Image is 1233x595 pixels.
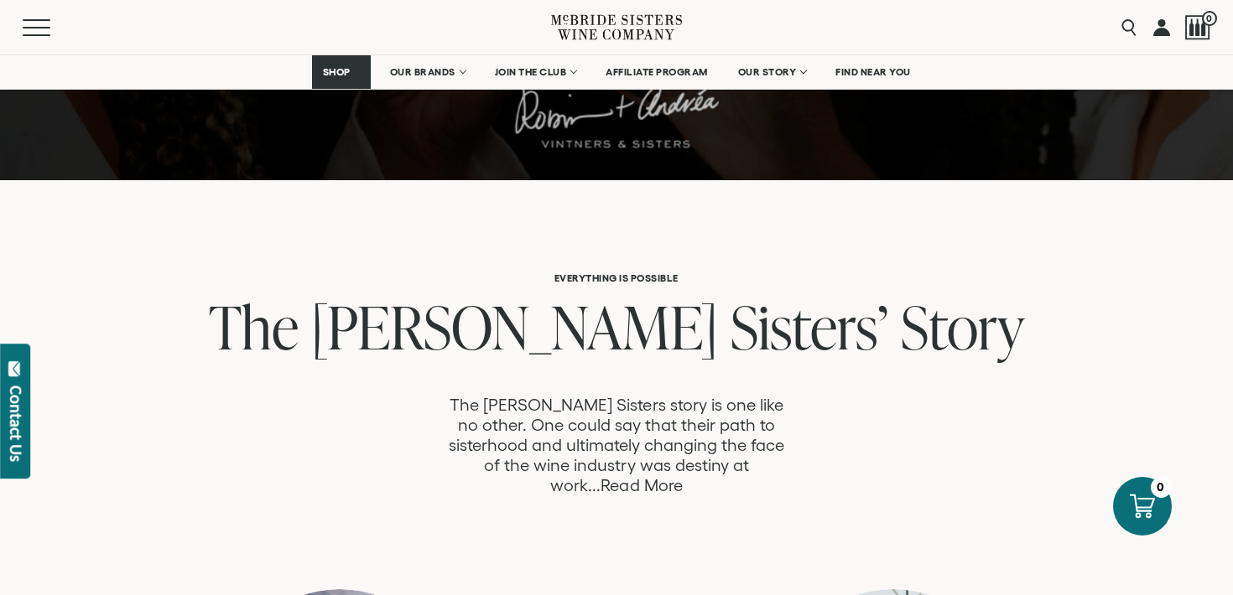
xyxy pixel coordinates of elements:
a: OUR BRANDS [379,55,476,89]
a: FIND NEAR YOU [825,55,922,89]
span: Sisters’ [731,286,888,367]
span: JOIN THE CLUB [495,66,567,78]
a: AFFILIATE PROGRAM [595,55,719,89]
button: Mobile Menu Trigger [23,19,83,36]
a: JOIN THE CLUB [484,55,587,89]
span: AFFILIATE PROGRAM [606,66,708,78]
span: Story [901,286,1024,367]
a: Read More [601,476,682,495]
span: FIND NEAR YOU [835,66,911,78]
span: 0 [1202,11,1217,26]
h6: Everything is Possible [113,272,1120,283]
div: 0 [1151,477,1172,498]
div: Contact Us [8,385,24,462]
a: OUR STORY [727,55,817,89]
span: The [209,286,299,367]
span: OUR BRANDS [390,66,455,78]
span: SHOP [323,66,351,78]
span: OUR STORY [738,66,797,78]
span: [PERSON_NAME] [311,286,718,367]
p: The [PERSON_NAME] Sisters story is one like no other. One could say that their path to sisterhood... [442,395,791,495]
a: SHOP [312,55,371,89]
